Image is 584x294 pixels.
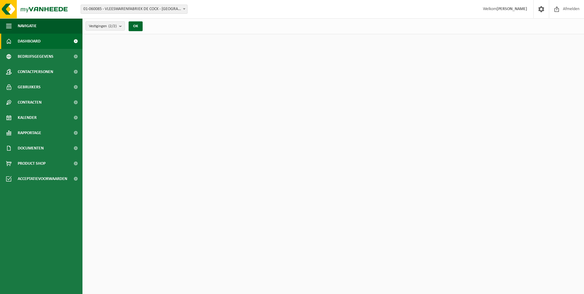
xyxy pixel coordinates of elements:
[18,34,41,49] span: Dashboard
[129,21,143,31] button: OK
[18,95,42,110] span: Contracten
[18,141,44,156] span: Documenten
[18,156,46,171] span: Product Shop
[108,24,117,28] count: (2/2)
[86,21,125,31] button: Vestigingen(2/2)
[18,110,37,125] span: Kalender
[81,5,187,13] span: 01-060085 - VLEESWARENFABRIEK DE COCK - SINT-NIKLAAS
[18,49,53,64] span: Bedrijfsgegevens
[18,125,41,141] span: Rapportage
[18,171,67,186] span: Acceptatievoorwaarden
[18,18,37,34] span: Navigatie
[81,5,188,14] span: 01-060085 - VLEESWARENFABRIEK DE COCK - SINT-NIKLAAS
[18,64,53,79] span: Contactpersonen
[497,7,527,11] strong: [PERSON_NAME]
[89,22,117,31] span: Vestigingen
[18,79,41,95] span: Gebruikers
